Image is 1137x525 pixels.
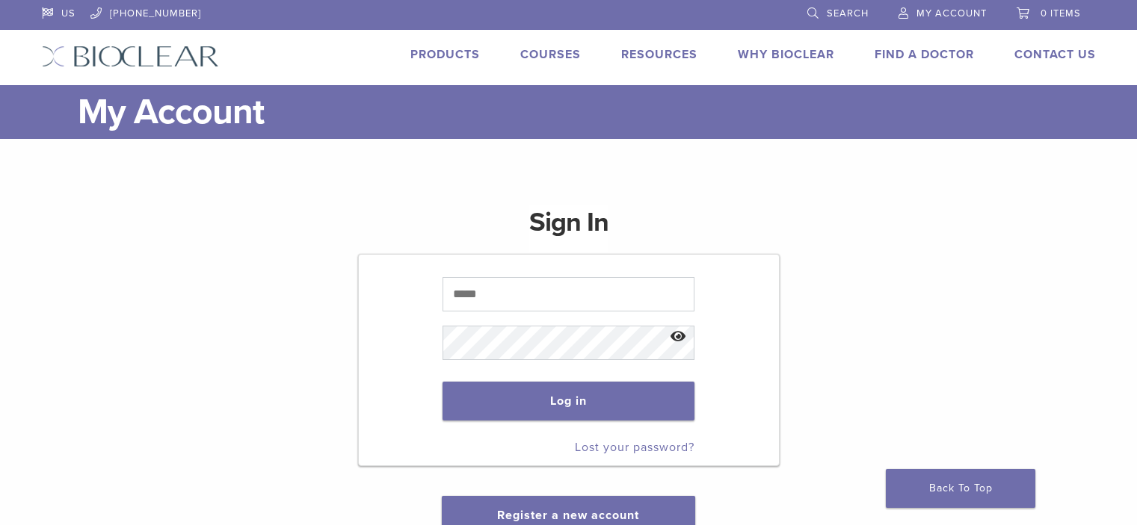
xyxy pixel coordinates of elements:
a: Courses [520,47,581,62]
a: Register a new account [497,508,639,523]
h1: Sign In [529,205,608,252]
button: Show password [662,318,694,356]
a: Back To Top [886,469,1035,508]
a: Why Bioclear [738,47,834,62]
a: Find A Doctor [875,47,974,62]
a: Products [410,47,480,62]
h1: My Account [78,85,1096,139]
span: Search [827,7,869,19]
a: Resources [621,47,697,62]
img: Bioclear [42,46,219,67]
a: Lost your password? [575,440,694,455]
a: Contact Us [1014,47,1096,62]
span: My Account [916,7,987,19]
span: 0 items [1041,7,1081,19]
button: Log in [443,382,694,420]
